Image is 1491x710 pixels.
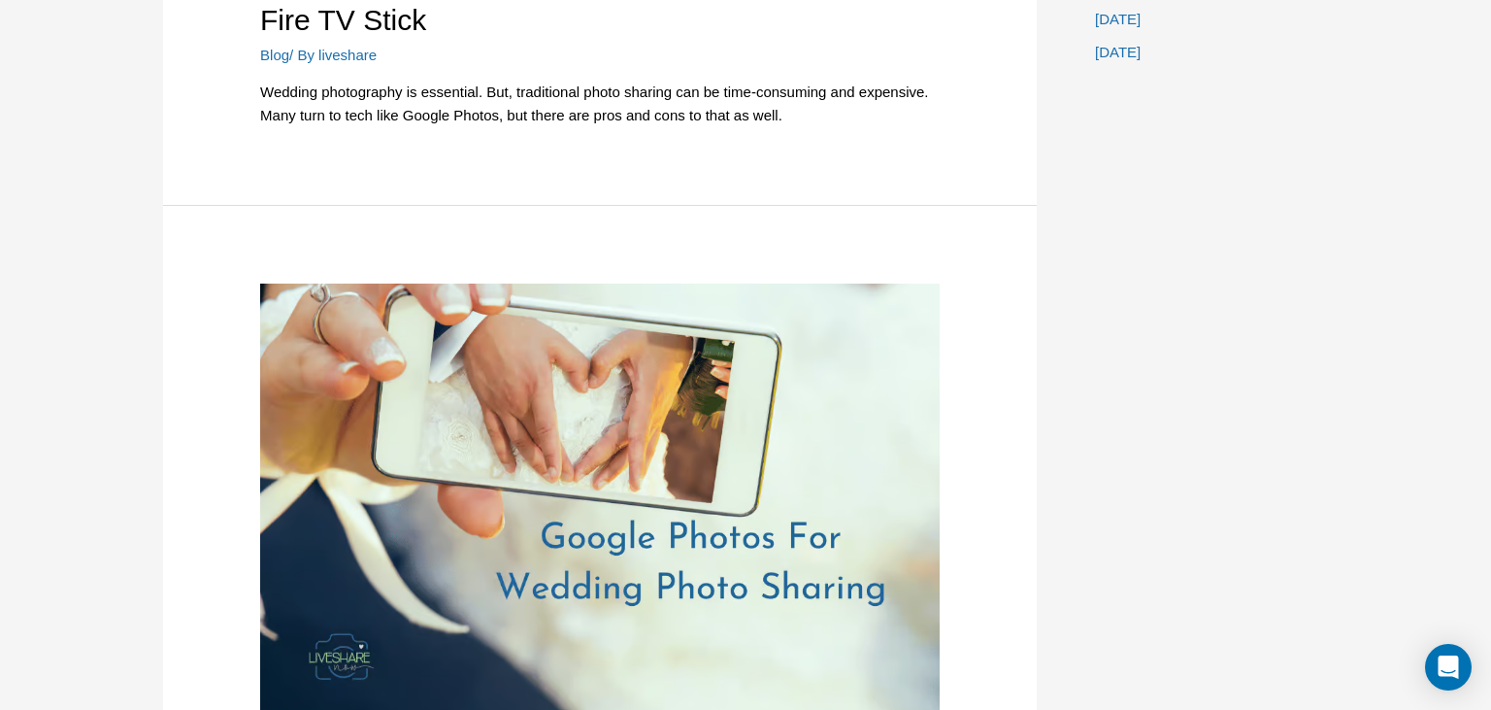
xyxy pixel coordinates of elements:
[260,81,940,127] p: Wedding photography is essential. But, traditional photo sharing can be time-consuming and expens...
[318,47,377,63] a: liveshare
[260,47,289,63] a: Blog
[1095,11,1141,27] a: [DATE]
[260,501,940,518] a: Google Photos For Wedding Photo Sharing
[1095,44,1141,60] a: [DATE]
[260,45,940,66] div: / By
[1425,644,1472,691] div: Open Intercom Messenger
